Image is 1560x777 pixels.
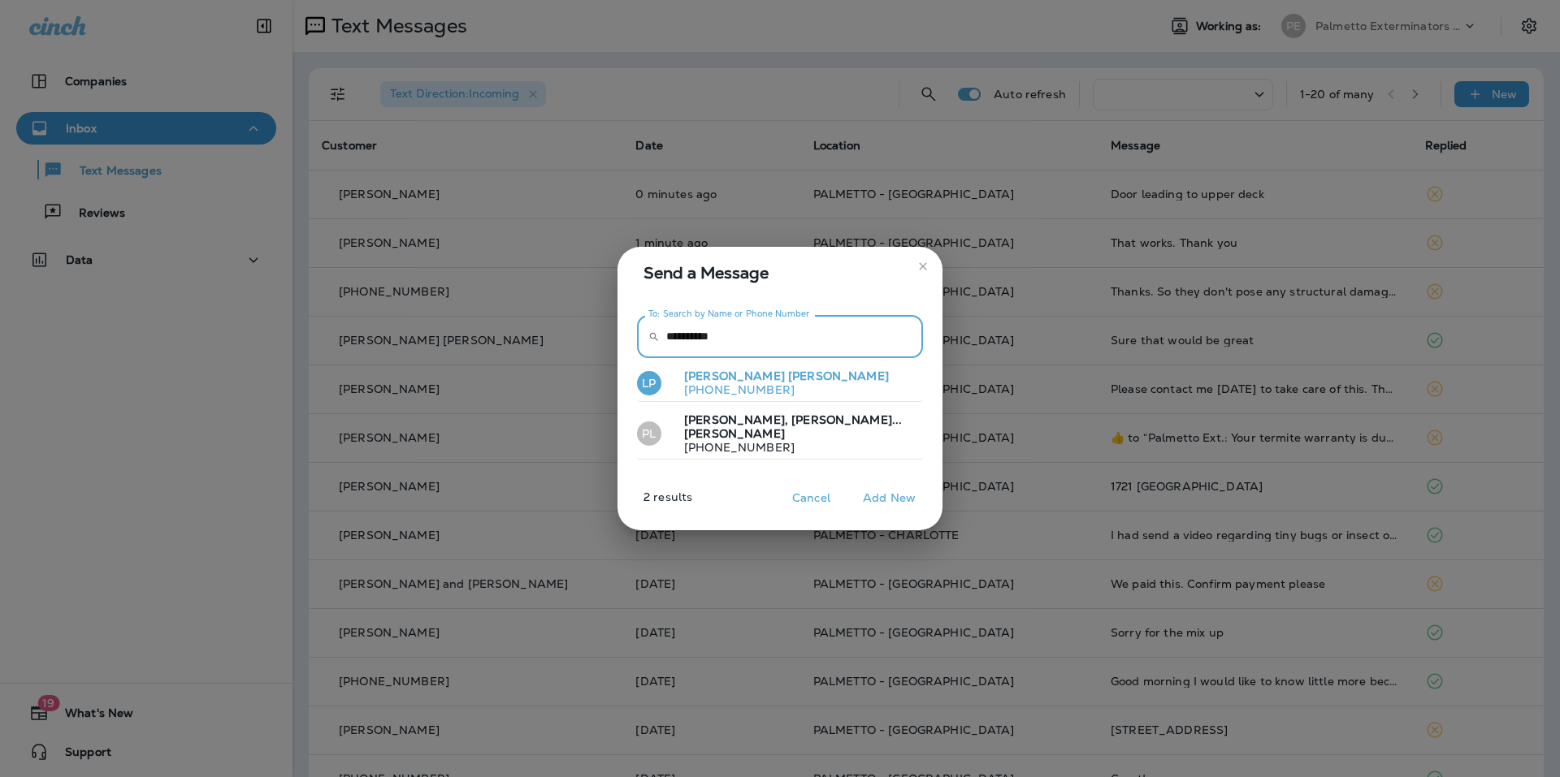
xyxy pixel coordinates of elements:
[637,365,923,402] button: LP[PERSON_NAME] [PERSON_NAME][PHONE_NUMBER]
[611,490,692,516] p: 2 results
[684,412,902,427] span: [PERSON_NAME], [PERSON_NAME]...
[684,426,785,441] span: [PERSON_NAME]
[637,421,661,446] div: PL
[684,369,785,383] span: [PERSON_NAME]
[684,382,795,397] span: [PHONE_NUMBER]
[648,308,810,320] label: To: Search by Name or Phone Number
[855,486,924,511] button: Add New
[684,440,795,455] span: [PHONE_NUMBER]
[637,371,661,395] div: LP
[788,369,889,383] span: [PERSON_NAME]
[910,253,936,279] button: close
[637,408,923,460] button: PL[PERSON_NAME], [PERSON_NAME]... [PERSON_NAME][PHONE_NUMBER]
[643,260,923,286] span: Send a Message
[781,486,842,511] button: Cancel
